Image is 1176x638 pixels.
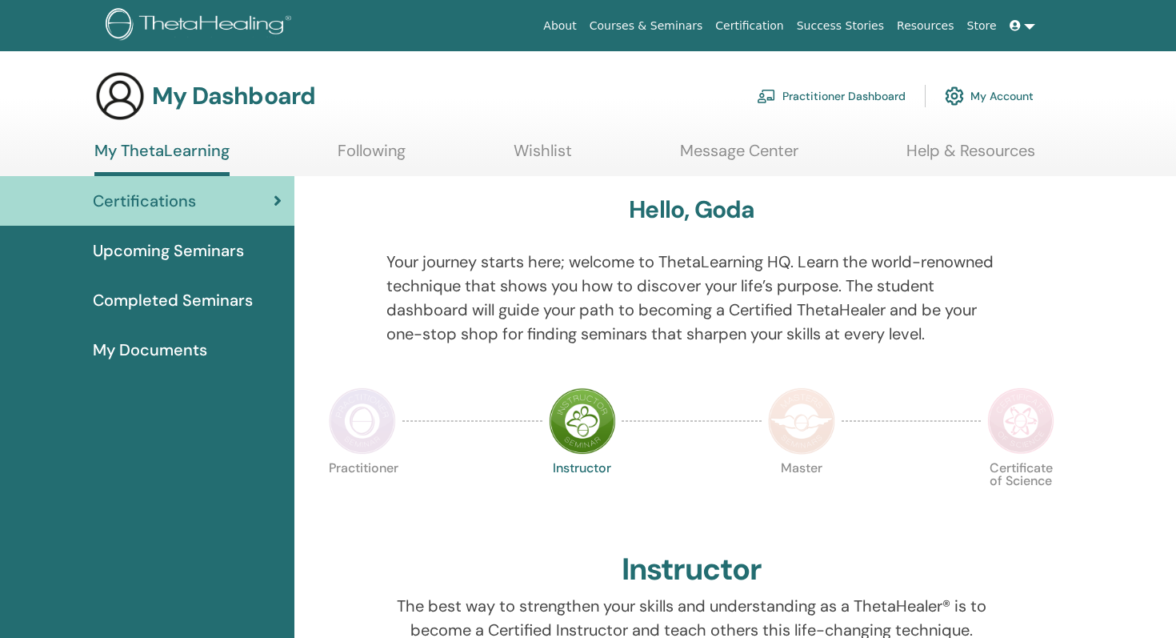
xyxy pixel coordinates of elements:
[106,8,297,44] img: logo.png
[987,462,1054,529] p: Certificate of Science
[906,141,1035,172] a: Help & Resources
[768,462,835,529] p: Master
[945,82,964,110] img: cog.svg
[549,387,616,455] img: Instructor
[329,387,396,455] img: Practitioner
[94,141,230,176] a: My ThetaLearning
[549,462,616,529] p: Instructor
[622,552,762,588] h2: Instructor
[790,11,890,41] a: Success Stories
[987,387,1054,455] img: Certificate of Science
[629,195,754,224] h3: Hello, Goda
[93,189,196,213] span: Certifications
[757,89,776,103] img: chalkboard-teacher.svg
[583,11,710,41] a: Courses & Seminars
[93,288,253,312] span: Completed Seminars
[514,141,572,172] a: Wishlist
[757,78,906,114] a: Practitioner Dashboard
[961,11,1003,41] a: Store
[945,78,1034,114] a: My Account
[93,239,244,263] span: Upcoming Seminars
[768,387,835,455] img: Master
[890,11,961,41] a: Resources
[680,141,798,172] a: Message Center
[152,82,315,110] h3: My Dashboard
[329,462,396,529] p: Practitioner
[338,141,406,172] a: Following
[537,11,582,41] a: About
[94,70,146,122] img: generic-user-icon.jpg
[93,338,207,362] span: My Documents
[709,11,790,41] a: Certification
[386,250,998,346] p: Your journey starts here; welcome to ThetaLearning HQ. Learn the world-renowned technique that sh...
